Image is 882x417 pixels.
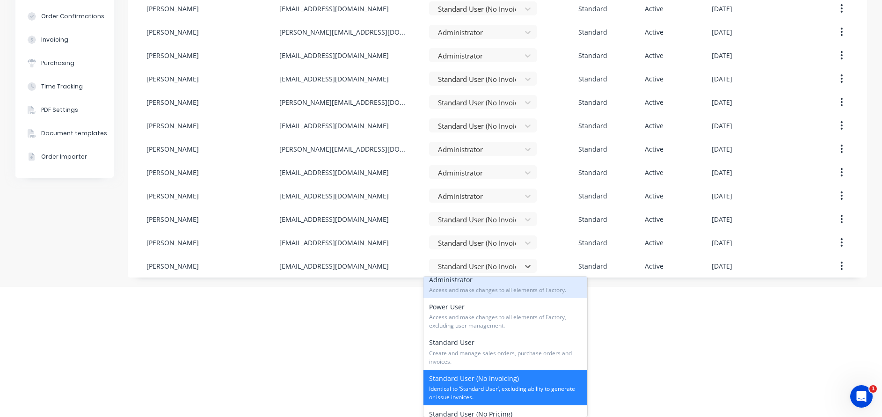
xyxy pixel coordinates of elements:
button: Order Importer [15,145,114,168]
div: [PERSON_NAME] [146,214,199,224]
button: Purchasing [15,51,114,75]
div: Document templates [41,129,107,138]
div: [EMAIL_ADDRESS][DOMAIN_NAME] [279,261,389,271]
div: [DATE] [712,121,732,131]
div: [DATE] [712,74,732,84]
div: Standard User (No Invoicing) [423,370,587,405]
div: [DATE] [712,168,732,177]
div: Invoicing [41,36,68,44]
div: [PERSON_NAME][EMAIL_ADDRESS][DOMAIN_NAME] [279,27,410,37]
div: [DATE] [712,238,732,248]
div: [DATE] [712,191,732,201]
div: [DATE] [712,51,732,60]
div: Standard User [423,334,587,369]
button: Document templates [15,122,114,145]
div: Standard [578,144,607,154]
button: Order Confirmations [15,5,114,28]
div: Active [645,51,663,60]
div: Active [645,97,663,107]
div: Active [645,4,663,14]
div: [DATE] [712,261,732,271]
span: Access and make changes to all elements of Factory, excluding user management. [429,313,582,330]
div: [PERSON_NAME] [146,27,199,37]
div: [PERSON_NAME] [146,51,199,60]
div: [PERSON_NAME] [146,238,199,248]
iframe: Intercom live chat [850,385,873,408]
div: Standard [578,121,607,131]
div: [PERSON_NAME] [146,121,199,131]
div: [EMAIL_ADDRESS][DOMAIN_NAME] [279,74,389,84]
div: [PERSON_NAME] [146,74,199,84]
div: Active [645,261,663,271]
div: [EMAIL_ADDRESS][DOMAIN_NAME] [279,51,389,60]
div: Time Tracking [41,82,83,91]
div: [EMAIL_ADDRESS][DOMAIN_NAME] [279,168,389,177]
div: Standard [578,168,607,177]
span: Create and manage sales orders, purchase orders and invoices. [429,349,582,366]
div: Standard [578,4,607,14]
div: Active [645,168,663,177]
button: Time Tracking [15,75,114,98]
div: Active [645,121,663,131]
div: Standard [578,74,607,84]
div: [DATE] [712,214,732,224]
div: [PERSON_NAME][EMAIL_ADDRESS][DOMAIN_NAME] [279,144,410,154]
button: PDF Settings [15,98,114,122]
div: [PERSON_NAME] [146,191,199,201]
div: Active [645,144,663,154]
div: [DATE] [712,4,732,14]
div: [PERSON_NAME] [146,4,199,14]
div: Power User [423,298,587,334]
div: [PERSON_NAME][EMAIL_ADDRESS][DOMAIN_NAME] [279,97,410,107]
div: [EMAIL_ADDRESS][DOMAIN_NAME] [279,191,389,201]
div: [PERSON_NAME] [146,168,199,177]
div: Standard [578,214,607,224]
div: Active [645,191,663,201]
div: [DATE] [712,97,732,107]
div: PDF Settings [41,106,78,114]
span: Identical to ‘Standard User’, excluding ability to generate or issue invoices. [429,385,582,402]
div: Standard [578,261,607,271]
div: Standard [578,97,607,107]
div: Order Importer [41,153,87,161]
div: [DATE] [712,27,732,37]
div: [PERSON_NAME] [146,261,199,271]
div: [EMAIL_ADDRESS][DOMAIN_NAME] [279,214,389,224]
div: Standard [578,238,607,248]
div: Standard [578,27,607,37]
div: Purchasing [41,59,74,67]
div: Administrator [423,271,587,298]
div: Active [645,214,663,224]
div: [EMAIL_ADDRESS][DOMAIN_NAME] [279,4,389,14]
div: Active [645,238,663,248]
div: [EMAIL_ADDRESS][DOMAIN_NAME] [279,238,389,248]
div: [PERSON_NAME] [146,144,199,154]
div: Active [645,74,663,84]
button: Invoicing [15,28,114,51]
div: Active [645,27,663,37]
div: Standard [578,51,607,60]
div: Order Confirmations [41,12,104,21]
div: [EMAIL_ADDRESS][DOMAIN_NAME] [279,121,389,131]
span: 1 [869,385,877,393]
div: [DATE] [712,144,732,154]
div: [PERSON_NAME] [146,97,199,107]
span: Access and make changes to all elements of Factory. [429,286,582,294]
div: Standard [578,191,607,201]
